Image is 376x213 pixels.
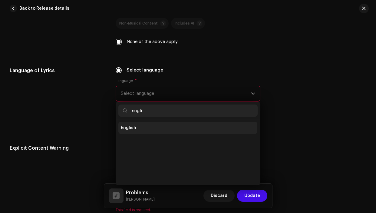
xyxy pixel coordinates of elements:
label: Select language [127,67,163,74]
label: Language [116,78,137,83]
small: Problems [126,196,155,202]
span: Update [244,190,260,202]
h5: Problems [126,189,155,196]
div: dropdown trigger [251,86,255,101]
ul: Option List [116,119,260,185]
button: Update [237,190,267,202]
span: English [121,125,136,131]
li: English [118,122,257,134]
h5: Explicit Content Warning [10,145,106,152]
span: This field is required. [116,208,260,212]
label: None of the above apply [127,38,178,45]
span: Discard [211,190,227,202]
span: Select language [121,86,251,101]
button: Discard [203,190,235,202]
h5: Language of Lyrics [10,67,106,74]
